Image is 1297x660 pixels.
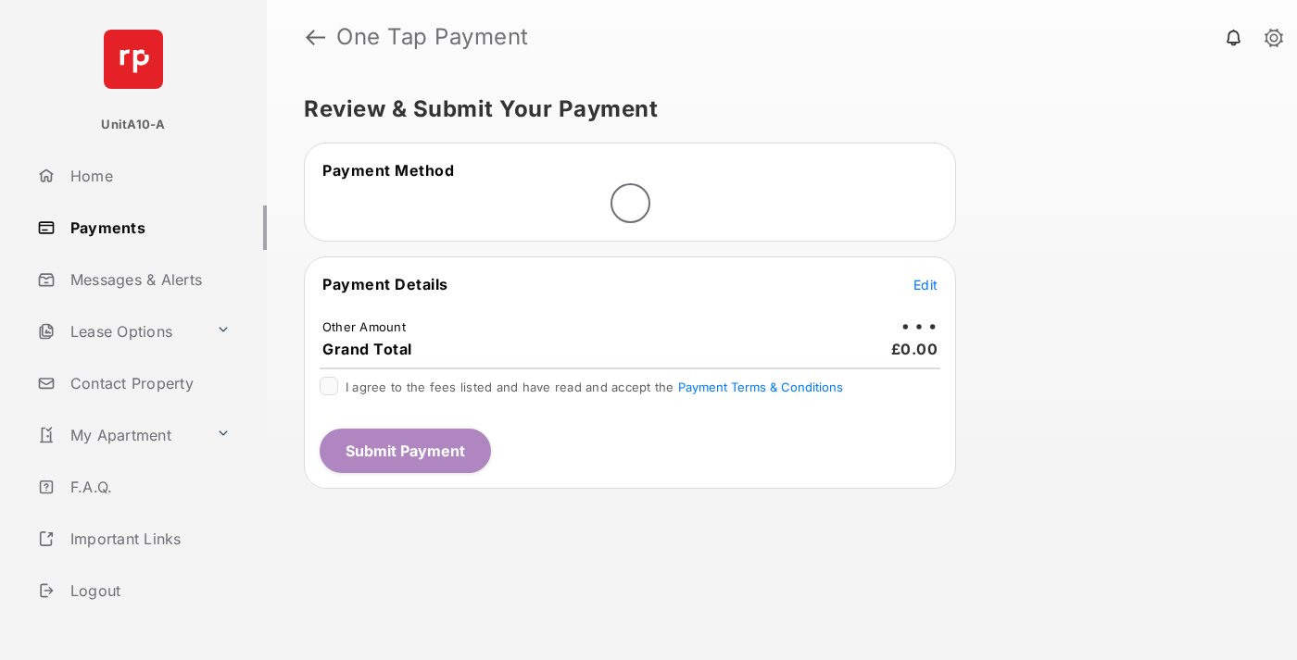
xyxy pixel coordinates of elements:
[322,275,448,293] span: Payment Details
[30,465,267,509] a: F.A.Q.
[30,154,267,198] a: Home
[30,517,238,561] a: Important Links
[304,98,1245,120] h5: Review & Submit Your Payment
[320,429,491,473] button: Submit Payment
[913,275,938,293] button: Edit
[322,340,412,358] span: Grand Total
[891,340,938,358] span: £0.00
[30,205,267,250] a: Payments
[678,380,843,394] button: I agree to the fees listed and have read and accept the
[30,568,267,613] a: Logout
[336,26,529,48] strong: One Tap Payment
[321,318,407,335] td: Other Amount
[913,277,938,293] span: Edit
[101,116,165,134] p: UnitA10-A
[30,257,267,302] a: Messages & Alerts
[30,309,208,354] a: Lease Options
[30,361,267,405] a: Contact Property
[30,413,208,457] a: My Apartment
[322,161,454,180] span: Payment Method
[346,380,843,394] span: I agree to the fees listed and have read and accept the
[104,30,163,89] img: svg+xml;base64,PHN2ZyB4bWxucz0iaHR0cDovL3d3dy53My5vcmcvMjAwMC9zdmciIHdpZHRoPSI2NCIgaGVpZ2h0PSI2NC...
